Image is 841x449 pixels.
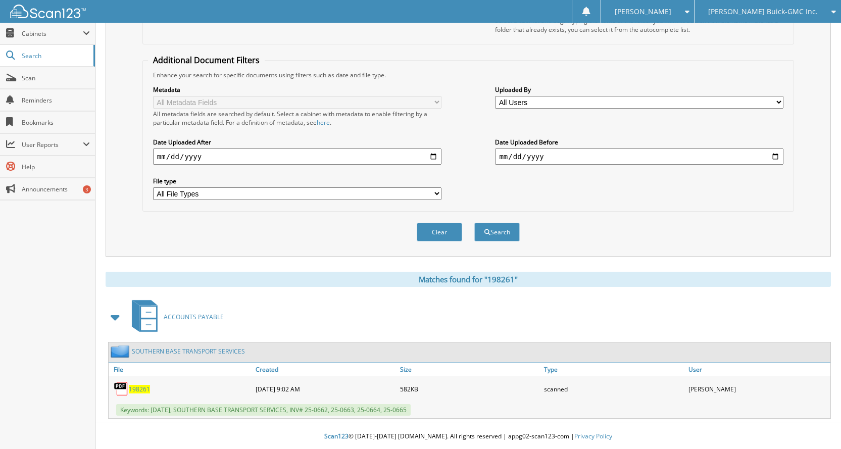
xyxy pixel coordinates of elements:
[474,223,520,241] button: Search
[708,9,818,15] span: [PERSON_NAME] Buick-GMC Inc.
[398,363,542,376] a: Size
[253,379,398,399] div: [DATE] 9:02 AM
[83,185,91,193] div: 3
[495,17,783,34] div: Select a cabinet and begin typing the name of the folder you want to search in. If the name match...
[686,363,830,376] a: User
[164,313,224,321] span: ACCOUNTS PAYABLE
[541,379,686,399] div: scanned
[148,71,788,79] div: Enhance your search for specific documents using filters such as date and file type.
[109,363,253,376] a: File
[574,432,612,440] a: Privacy Policy
[111,345,132,358] img: folder2.png
[116,404,411,416] span: Keywords: [DATE], SOUTHERN BASE TRANSPORT SERVICES, INV# 25-0662, 25-0663, 25-0664, 25-0665
[153,85,441,94] label: Metadata
[541,363,686,376] a: Type
[153,138,441,146] label: Date Uploaded After
[95,424,841,449] div: © [DATE]-[DATE] [DOMAIN_NAME]. All rights reserved | appg02-scan123-com |
[253,363,398,376] a: Created
[153,177,441,185] label: File type
[495,138,783,146] label: Date Uploaded Before
[10,5,86,18] img: scan123-logo-white.svg
[129,385,150,393] a: 198261
[126,297,224,337] a: ACCOUNTS PAYABLE
[317,118,330,127] a: here
[22,74,90,82] span: Scan
[495,85,783,94] label: Uploaded By
[148,55,265,66] legend: Additional Document Filters
[417,223,462,241] button: Clear
[22,96,90,105] span: Reminders
[22,163,90,171] span: Help
[324,432,349,440] span: Scan123
[22,185,90,193] span: Announcements
[790,401,841,449] iframe: Chat Widget
[398,379,542,399] div: 582KB
[22,52,88,60] span: Search
[132,347,245,356] a: SOUTHERN BASE TRANSPORT SERVICES
[22,140,83,149] span: User Reports
[22,29,83,38] span: Cabinets
[114,381,129,396] img: PDF.png
[153,148,441,165] input: start
[153,110,441,127] div: All metadata fields are searched by default. Select a cabinet with metadata to enable filtering b...
[686,379,830,399] div: [PERSON_NAME]
[106,272,831,287] div: Matches found for "198261"
[22,118,90,127] span: Bookmarks
[495,148,783,165] input: end
[615,9,671,15] span: [PERSON_NAME]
